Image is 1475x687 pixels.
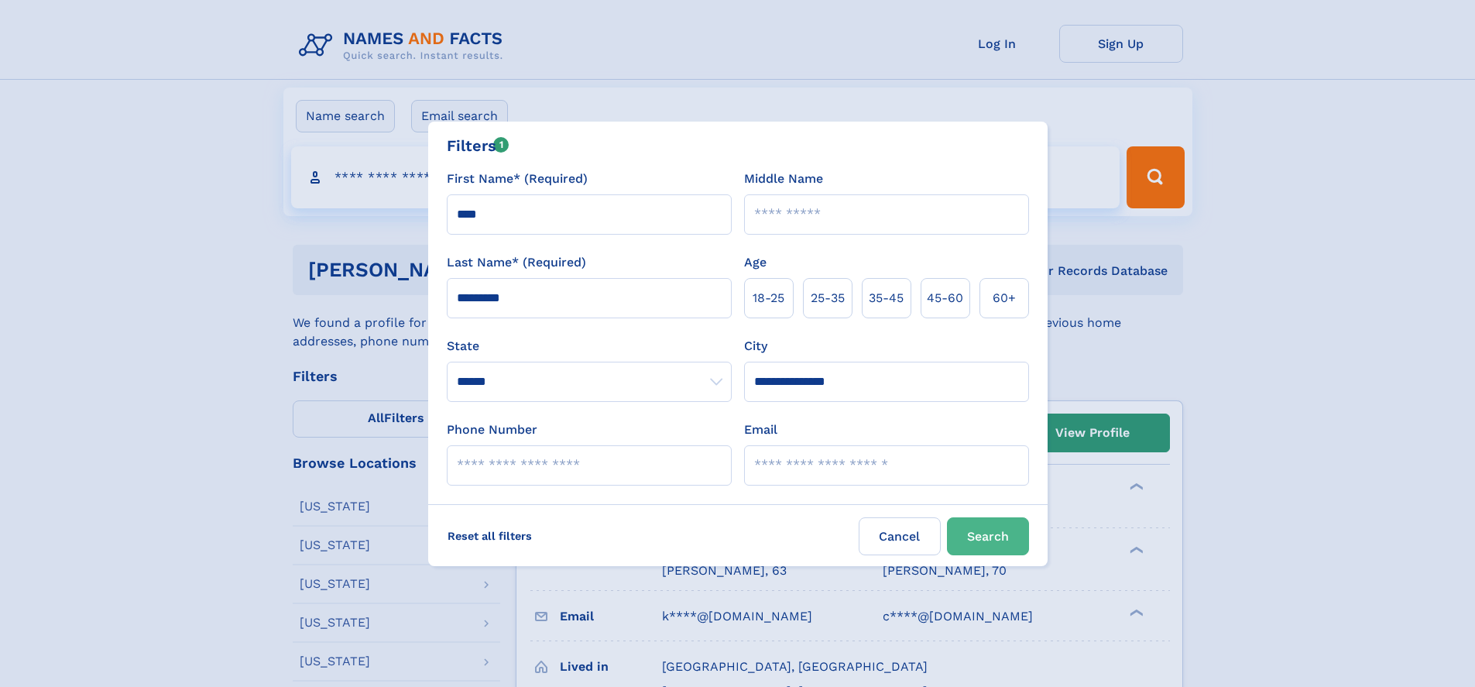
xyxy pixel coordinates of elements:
[447,337,732,356] label: State
[447,421,537,439] label: Phone Number
[447,134,509,157] div: Filters
[811,289,845,307] span: 25‑35
[859,517,941,555] label: Cancel
[447,253,586,272] label: Last Name* (Required)
[744,253,767,272] label: Age
[869,289,904,307] span: 35‑45
[927,289,963,307] span: 45‑60
[447,170,588,188] label: First Name* (Required)
[744,170,823,188] label: Middle Name
[744,337,767,356] label: City
[744,421,777,439] label: Email
[947,517,1029,555] button: Search
[437,517,542,555] label: Reset all filters
[993,289,1016,307] span: 60+
[753,289,784,307] span: 18‑25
